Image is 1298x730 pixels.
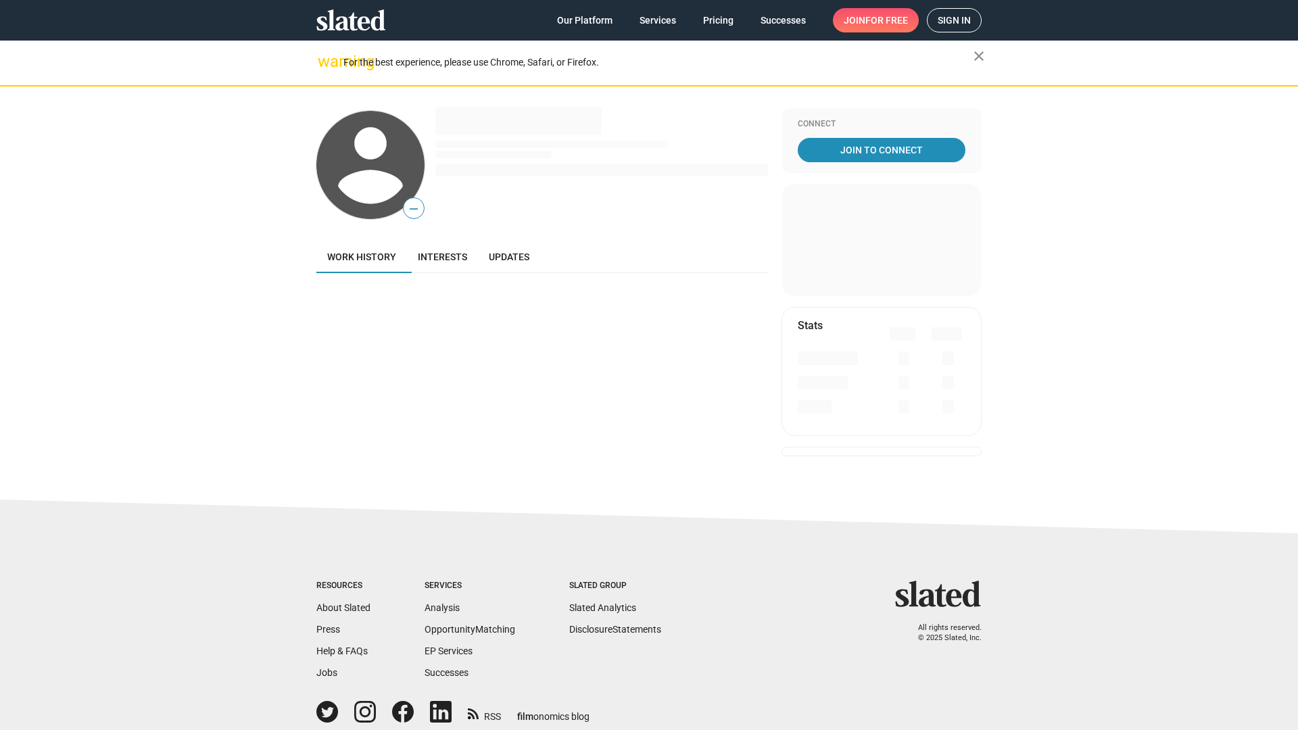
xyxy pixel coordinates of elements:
div: Services [425,581,515,591]
a: Help & FAQs [316,646,368,656]
span: Work history [327,251,396,262]
mat-icon: close [971,48,987,64]
p: All rights reserved. © 2025 Slated, Inc. [904,623,982,643]
div: For the best experience, please use Chrome, Safari, or Firefox. [343,53,973,72]
a: Updates [478,241,540,273]
mat-icon: warning [318,53,334,70]
a: Interests [407,241,478,273]
a: Slated Analytics [569,602,636,613]
div: Connect [798,119,965,130]
a: OpportunityMatching [425,624,515,635]
span: Services [640,8,676,32]
a: Successes [425,667,468,678]
span: Our Platform [557,8,612,32]
a: EP Services [425,646,473,656]
a: DisclosureStatements [569,624,661,635]
span: for free [865,8,908,32]
a: Jobs [316,667,337,678]
span: Updates [489,251,529,262]
a: About Slated [316,602,370,613]
span: — [404,200,424,218]
a: RSS [468,702,501,723]
a: Services [629,8,687,32]
a: Join To Connect [798,138,965,162]
a: Our Platform [546,8,623,32]
a: Successes [750,8,817,32]
mat-card-title: Stats [798,318,823,333]
span: Pricing [703,8,734,32]
a: Sign in [927,8,982,32]
a: Press [316,624,340,635]
a: Pricing [692,8,744,32]
div: Resources [316,581,370,591]
span: film [517,711,533,722]
a: filmonomics blog [517,700,590,723]
span: Join To Connect [800,138,963,162]
a: Analysis [425,602,460,613]
a: Joinfor free [833,8,919,32]
a: Work history [316,241,407,273]
span: Sign in [938,9,971,32]
span: Interests [418,251,467,262]
span: Successes [761,8,806,32]
div: Slated Group [569,581,661,591]
span: Join [844,8,908,32]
